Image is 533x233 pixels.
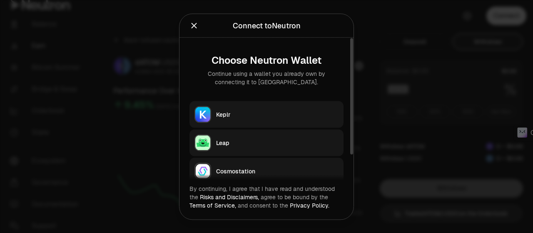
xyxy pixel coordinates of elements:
a: Terms of Service, [189,201,236,209]
img: Keplr [195,107,210,122]
button: KeplrKeplr [189,101,344,128]
button: Close [189,20,199,31]
div: Cosmostation [216,167,339,175]
div: Connect to Neutron [233,20,301,31]
img: Leap [195,135,210,150]
button: LeapLeap [189,129,344,156]
img: Cosmostation [195,163,210,178]
div: Keplr [216,110,339,118]
a: Risks and Disclaimers, [200,193,259,200]
button: CosmostationCosmostation [189,158,344,184]
div: Choose Neutron Wallet [196,54,337,66]
div: By continuing, I agree that I have read and understood the agree to be bound by the and consent t... [189,184,344,209]
div: Leap [216,138,339,147]
div: Continue using a wallet you already own by connecting it to [GEOGRAPHIC_DATA]. [196,69,337,86]
a: Privacy Policy. [290,201,329,209]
